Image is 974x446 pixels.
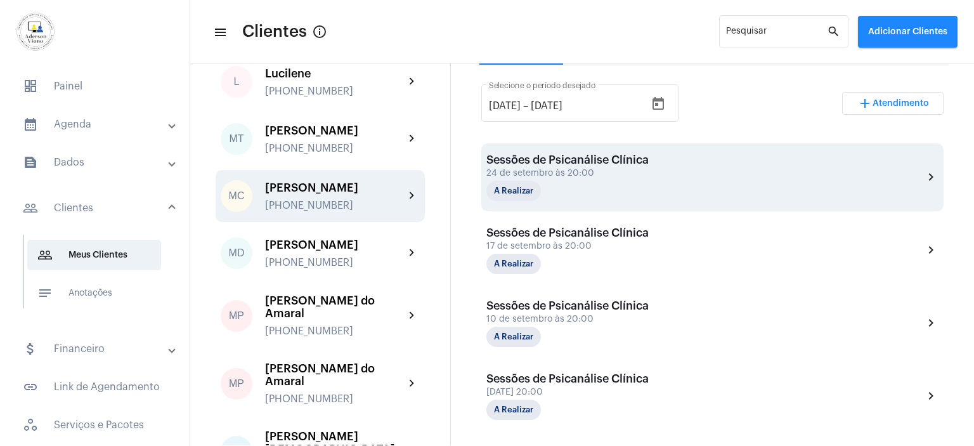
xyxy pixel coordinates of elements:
mat-icon: chevron_right [405,188,420,204]
img: d7e3195d-0907-1efa-a796-b593d293ae59.png [10,6,61,57]
mat-icon: chevron_right [405,131,420,147]
mat-icon: chevron_right [923,315,938,331]
span: Link de Agendamento [13,372,177,402]
button: Adicionar Clientes [858,16,958,48]
div: Sessões de Psicanálise Clínica [486,372,649,385]
button: Open calendar [646,91,671,117]
span: Clientes [242,22,307,42]
div: [PHONE_NUMBER] [265,86,405,97]
mat-icon: chevron_right [405,308,420,324]
mat-icon: chevron_right [923,242,938,258]
button: Adicionar Atendimento [842,92,944,115]
mat-icon: sidenav icon [23,200,38,216]
input: Data do fim [531,100,607,112]
span: Meus Clientes [27,240,161,270]
div: Lucilene [265,67,405,80]
div: Sessões de Psicanálise Clínica [486,226,649,239]
mat-icon: Button that displays a tooltip when focused or hovered over [312,24,327,39]
button: Button that displays a tooltip when focused or hovered over [307,19,332,44]
mat-chip: A Realizar [486,400,541,420]
mat-expansion-panel-header: sidenav iconDados [8,147,190,178]
mat-icon: add [857,96,873,111]
div: sidenav iconClientes [8,228,190,326]
mat-expansion-panel-header: sidenav iconAgenda [8,109,190,140]
span: Painel [13,71,177,102]
span: Adicionar Clientes [868,27,947,36]
div: [PERSON_NAME] do Amaral [265,362,405,388]
div: MP [221,300,252,332]
span: – [523,100,528,112]
mat-icon: search [827,24,842,39]
mat-icon: chevron_right [405,246,420,261]
div: [PERSON_NAME] [265,181,405,194]
mat-icon: sidenav icon [23,379,38,395]
mat-chip: A Realizar [486,254,541,274]
mat-icon: sidenav icon [37,285,53,301]
div: Sessões de Psicanálise Clínica [486,154,649,166]
input: Pesquisar [726,29,827,39]
div: 10 de setembro às 20:00 [486,315,649,324]
mat-icon: chevron_right [405,376,420,391]
mat-icon: chevron_right [923,388,938,403]
mat-icon: chevron_right [405,74,420,89]
input: Data de início [489,100,521,112]
mat-icon: sidenav icon [213,25,226,40]
div: Sessões de Psicanálise Clínica [486,299,649,312]
div: [PERSON_NAME] [265,124,405,137]
mat-panel-title: Agenda [23,117,169,132]
span: Atendimento [873,99,929,108]
div: L [221,66,252,98]
div: MD [221,237,252,269]
mat-panel-title: Dados [23,155,169,170]
div: 24 de setembro às 20:00 [486,169,649,178]
span: Anotações [27,278,161,308]
span: sidenav icon [23,417,38,433]
mat-expansion-panel-header: sidenav iconClientes [8,188,190,228]
div: [PHONE_NUMBER] [265,325,405,337]
div: MP [221,368,252,400]
div: [PHONE_NUMBER] [265,257,405,268]
div: [PHONE_NUMBER] [265,393,405,405]
div: [PERSON_NAME] do Amaral [265,294,405,320]
mat-icon: sidenav icon [37,247,53,263]
mat-icon: chevron_right [923,169,938,185]
div: MC [221,180,252,212]
mat-icon: sidenav icon [23,155,38,170]
div: [PHONE_NUMBER] [265,200,405,211]
mat-expansion-panel-header: sidenav iconFinanceiro [8,334,190,364]
div: [PHONE_NUMBER] [265,143,405,154]
mat-chip: A Realizar [486,181,541,201]
mat-icon: sidenav icon [23,117,38,132]
mat-panel-title: Clientes [23,200,169,216]
div: 17 de setembro às 20:00 [486,242,649,251]
mat-panel-title: Financeiro [23,341,169,357]
div: MT [221,123,252,155]
div: [PERSON_NAME] [265,239,405,251]
div: [DATE] 20:00 [486,388,649,397]
mat-icon: sidenav icon [23,341,38,357]
mat-chip: A Realizar [486,327,541,347]
span: Serviços e Pacotes [13,410,177,440]
span: sidenav icon [23,79,38,94]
